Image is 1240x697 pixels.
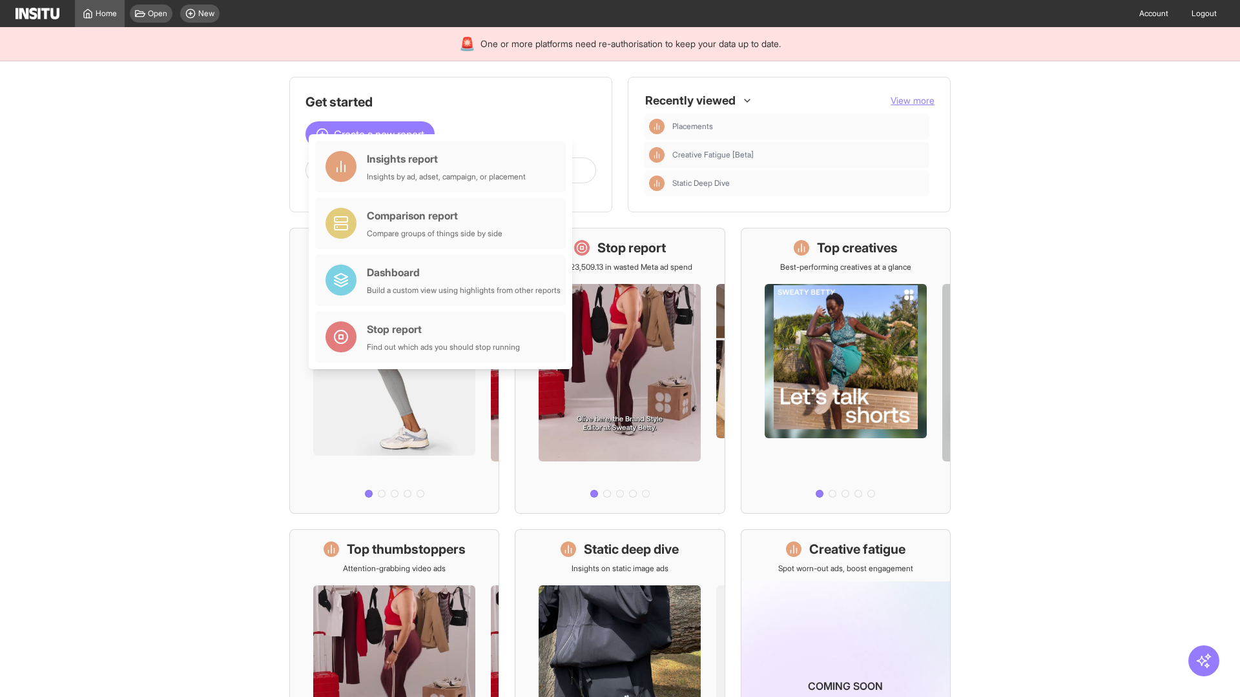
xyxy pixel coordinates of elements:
[547,262,692,272] p: Save £23,509.13 in wasted Meta ad spend
[367,151,526,167] div: Insights report
[347,540,466,558] h1: Top thumbstoppers
[334,126,424,142] span: Create a new report
[891,95,935,106] span: View more
[672,150,924,160] span: Creative Fatigue [Beta]
[367,265,561,280] div: Dashboard
[96,8,117,19] span: Home
[597,239,666,257] h1: Stop report
[649,176,665,191] div: Insights
[367,172,526,182] div: Insights by ad, adset, campaign, or placement
[367,342,520,352] div: Find out which ads you should stop running
[672,178,730,188] span: Static Deep Dive
[305,93,596,111] h1: Get started
[367,285,561,296] div: Build a custom view using highlights from other reports
[741,228,951,514] a: Top creativesBest-performing creatives at a glance
[672,121,924,132] span: Placements
[15,8,59,19] img: Logo
[672,121,713,132] span: Placements
[649,147,665,163] div: Insights
[584,540,679,558] h1: Static deep dive
[459,35,475,53] div: 🚨
[817,239,898,257] h1: Top creatives
[305,121,435,147] button: Create a new report
[572,563,668,574] p: Insights on static image ads
[672,178,924,188] span: Static Deep Dive
[367,228,502,239] div: Compare groups of things side by side
[480,37,781,50] span: One or more platforms need re-authorisation to keep your data up to date.
[343,563,446,574] p: Attention-grabbing video ads
[780,262,911,272] p: Best-performing creatives at a glance
[672,150,754,160] span: Creative Fatigue [Beta]
[367,321,520,337] div: Stop report
[367,208,502,223] div: Comparison report
[649,119,665,134] div: Insights
[198,8,214,19] span: New
[289,228,499,514] a: What's live nowSee all active ads instantly
[515,228,725,514] a: Stop reportSave £23,509.13 in wasted Meta ad spend
[891,94,935,107] button: View more
[148,8,167,19] span: Open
